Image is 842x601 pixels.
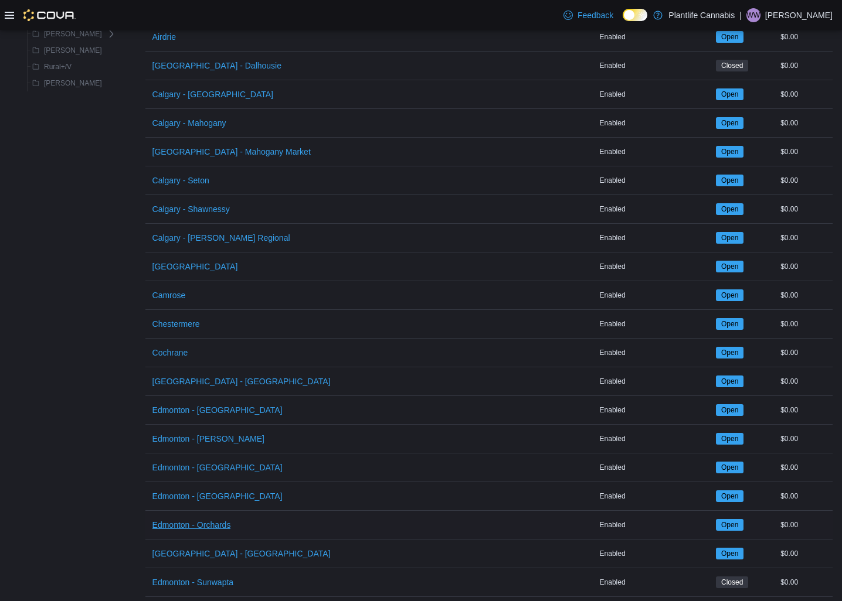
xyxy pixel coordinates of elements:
[778,403,833,417] div: $0.00
[148,284,191,307] button: Camrose
[148,427,269,450] button: Edmonton - [PERSON_NAME]
[152,203,230,215] span: Calgary - Shawnessy
[597,202,714,216] div: Enabled
[778,460,833,474] div: $0.00
[152,490,283,502] span: Edmonton - [GEOGRAPHIC_DATA]
[716,88,743,100] span: Open
[716,261,743,272] span: Open
[559,4,618,27] a: Feedback
[148,571,239,594] button: Edmonton - Sunwapta
[152,146,311,158] span: [GEOGRAPHIC_DATA] - Mahogany Market
[716,117,743,129] span: Open
[716,289,743,301] span: Open
[597,575,714,589] div: Enabled
[28,60,76,74] button: Rural+/V
[778,173,833,187] div: $0.00
[152,347,188,358] span: Cochrane
[716,146,743,158] span: Open
[152,232,290,244] span: Calgary - [PERSON_NAME] Regional
[597,30,714,44] div: Enabled
[152,462,283,473] span: Edmonton - [GEOGRAPHIC_DATA]
[28,76,107,90] button: [PERSON_NAME]
[721,60,743,71] span: Closed
[721,233,738,243] span: Open
[578,9,613,21] span: Feedback
[597,518,714,532] div: Enabled
[152,576,234,588] span: Edmonton - Sunwapta
[778,116,833,130] div: $0.00
[148,513,236,537] button: Edmonton - Orchards
[778,30,833,44] div: $0.00
[721,319,738,329] span: Open
[597,547,714,561] div: Enabled
[597,116,714,130] div: Enabled
[152,404,283,416] span: Edmonton - [GEOGRAPHIC_DATA]
[721,261,738,272] span: Open
[44,78,102,88] span: [PERSON_NAME]
[597,173,714,187] div: Enabled
[152,519,231,531] span: Edmonton - Orchards
[721,405,738,415] span: Open
[623,9,647,21] input: Dark Mode
[597,87,714,101] div: Enabled
[721,146,738,157] span: Open
[152,117,226,129] span: Calgary - Mahogany
[148,341,193,364] button: Cochrane
[716,404,743,416] span: Open
[778,547,833,561] div: $0.00
[152,548,331,559] span: [GEOGRAPHIC_DATA] - [GEOGRAPHIC_DATA]
[148,226,295,250] button: Calgary - [PERSON_NAME] Regional
[148,484,287,508] button: Edmonton - [GEOGRAPHIC_DATA]
[721,433,738,444] span: Open
[721,520,738,530] span: Open
[721,347,738,358] span: Open
[152,88,273,100] span: Calgary - [GEOGRAPHIC_DATA]
[597,489,714,503] div: Enabled
[597,317,714,331] div: Enabled
[716,519,743,531] span: Open
[152,433,264,445] span: Edmonton - [PERSON_NAME]
[597,432,714,446] div: Enabled
[148,255,243,278] button: [GEOGRAPHIC_DATA]
[778,432,833,446] div: $0.00
[44,29,102,39] span: [PERSON_NAME]
[716,31,743,43] span: Open
[778,59,833,73] div: $0.00
[721,89,738,100] span: Open
[716,347,743,358] span: Open
[597,403,714,417] div: Enabled
[597,288,714,302] div: Enabled
[148,456,287,479] button: Edmonton - [GEOGRAPHIC_DATA]
[721,491,738,501] span: Open
[148,25,181,49] button: Airdrie
[721,204,738,214] span: Open
[716,60,748,71] span: Closed
[739,8,742,22] p: |
[716,375,743,387] span: Open
[716,462,743,473] span: Open
[148,312,205,336] button: Chestermere
[721,32,738,42] span: Open
[152,375,331,387] span: [GEOGRAPHIC_DATA] - [GEOGRAPHIC_DATA]
[152,318,200,330] span: Chestermere
[716,490,743,502] span: Open
[721,462,738,473] span: Open
[778,374,833,388] div: $0.00
[716,318,743,330] span: Open
[716,203,743,215] span: Open
[597,346,714,360] div: Enabled
[28,27,107,41] button: [PERSON_NAME]
[778,317,833,331] div: $0.00
[148,542,335,565] button: [GEOGRAPHIC_DATA] - [GEOGRAPHIC_DATA]
[152,60,281,71] span: [GEOGRAPHIC_DATA] - Dalhousie
[152,175,209,186] span: Calgary - Seton
[778,575,833,589] div: $0.00
[716,433,743,445] span: Open
[778,288,833,302] div: $0.00
[778,518,833,532] div: $0.00
[747,8,760,22] span: WW
[721,376,738,387] span: Open
[148,169,214,192] button: Calgary - Seton
[597,460,714,474] div: Enabled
